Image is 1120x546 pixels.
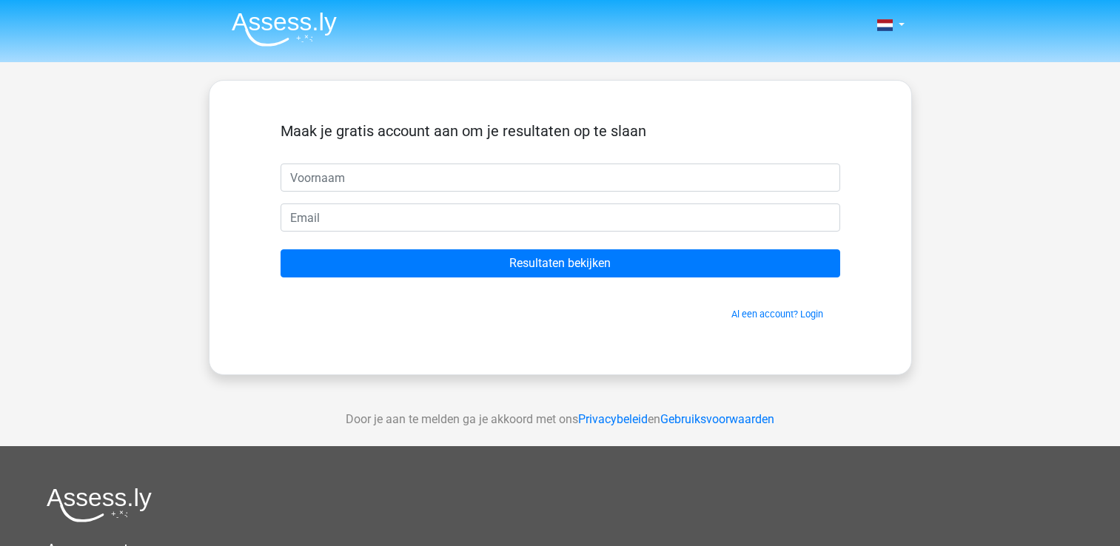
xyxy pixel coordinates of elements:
input: Voornaam [281,164,840,192]
input: Resultaten bekijken [281,249,840,277]
a: Gebruiksvoorwaarden [660,412,774,426]
a: Privacybeleid [578,412,648,426]
img: Assessly [232,12,337,47]
a: Al een account? Login [731,309,823,320]
input: Email [281,203,840,232]
h5: Maak je gratis account aan om je resultaten op te slaan [281,122,840,140]
img: Assessly logo [47,488,152,522]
